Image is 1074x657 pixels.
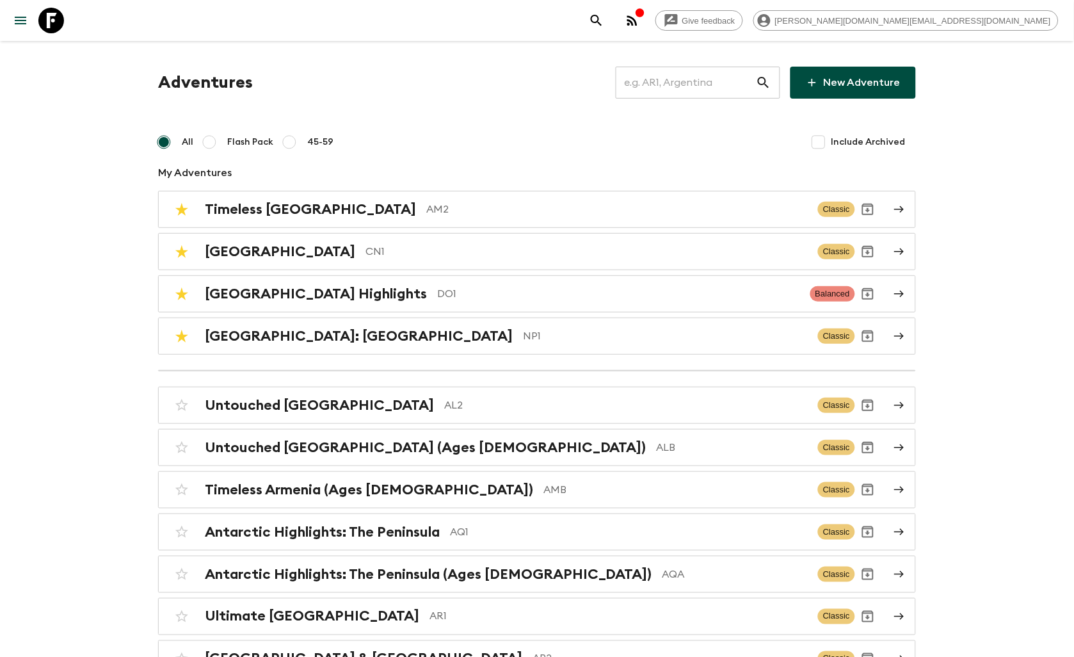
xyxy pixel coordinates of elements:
[205,243,355,260] h2: [GEOGRAPHIC_DATA]
[818,440,855,455] span: Classic
[818,524,855,540] span: Classic
[855,604,881,629] button: Archive
[365,244,808,259] p: CN1
[818,202,855,217] span: Classic
[675,16,742,26] span: Give feedback
[205,328,513,345] h2: [GEOGRAPHIC_DATA]: [GEOGRAPHIC_DATA]
[158,70,253,95] h1: Adventures
[818,567,855,582] span: Classic
[790,67,916,99] a: New Adventure
[158,165,916,181] p: My Adventures
[855,562,881,587] button: Archive
[855,323,881,349] button: Archive
[158,318,916,355] a: [GEOGRAPHIC_DATA]: [GEOGRAPHIC_DATA]NP1ClassicArchive
[158,514,916,551] a: Antarctic Highlights: The PeninsulaAQ1ClassicArchive
[818,328,855,344] span: Classic
[158,471,916,508] a: Timeless Armenia (Ages [DEMOGRAPHIC_DATA])AMBClassicArchive
[818,244,855,259] span: Classic
[437,286,800,302] p: DO1
[205,482,533,498] h2: Timeless Armenia (Ages [DEMOGRAPHIC_DATA])
[205,439,646,456] h2: Untouched [GEOGRAPHIC_DATA] (Ages [DEMOGRAPHIC_DATA])
[831,136,906,149] span: Include Archived
[426,202,808,217] p: AM2
[810,286,855,302] span: Balanced
[205,608,419,625] h2: Ultimate [GEOGRAPHIC_DATA]
[158,556,916,593] a: Antarctic Highlights: The Peninsula (Ages [DEMOGRAPHIC_DATA])AQAClassicArchive
[205,201,416,218] h2: Timeless [GEOGRAPHIC_DATA]
[855,197,881,222] button: Archive
[855,393,881,418] button: Archive
[855,435,881,460] button: Archive
[657,440,808,455] p: ALB
[8,8,33,33] button: menu
[543,482,808,498] p: AMB
[182,136,193,149] span: All
[205,566,652,583] h2: Antarctic Highlights: The Peninsula (Ages [DEMOGRAPHIC_DATA])
[523,328,808,344] p: NP1
[158,275,916,312] a: [GEOGRAPHIC_DATA] HighlightsDO1BalancedArchive
[753,10,1059,31] div: [PERSON_NAME][DOMAIN_NAME][EMAIL_ADDRESS][DOMAIN_NAME]
[205,397,434,414] h2: Untouched [GEOGRAPHIC_DATA]
[158,429,916,466] a: Untouched [GEOGRAPHIC_DATA] (Ages [DEMOGRAPHIC_DATA])ALBClassicArchive
[444,398,808,413] p: AL2
[855,519,881,545] button: Archive
[227,136,273,149] span: Flash Pack
[205,524,440,540] h2: Antarctic Highlights: The Peninsula
[768,16,1058,26] span: [PERSON_NAME][DOMAIN_NAME][EMAIL_ADDRESS][DOMAIN_NAME]
[655,10,743,31] a: Give feedback
[158,387,916,424] a: Untouched [GEOGRAPHIC_DATA]AL2ClassicArchive
[205,286,427,302] h2: [GEOGRAPHIC_DATA] Highlights
[429,609,808,624] p: AR1
[662,567,808,582] p: AQA
[818,482,855,498] span: Classic
[158,598,916,635] a: Ultimate [GEOGRAPHIC_DATA]AR1ClassicArchive
[818,398,855,413] span: Classic
[158,191,916,228] a: Timeless [GEOGRAPHIC_DATA]AM2ClassicArchive
[855,281,881,307] button: Archive
[450,524,808,540] p: AQ1
[855,477,881,503] button: Archive
[307,136,333,149] span: 45-59
[584,8,609,33] button: search adventures
[818,609,855,624] span: Classic
[855,239,881,264] button: Archive
[616,65,756,101] input: e.g. AR1, Argentina
[158,233,916,270] a: [GEOGRAPHIC_DATA]CN1ClassicArchive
